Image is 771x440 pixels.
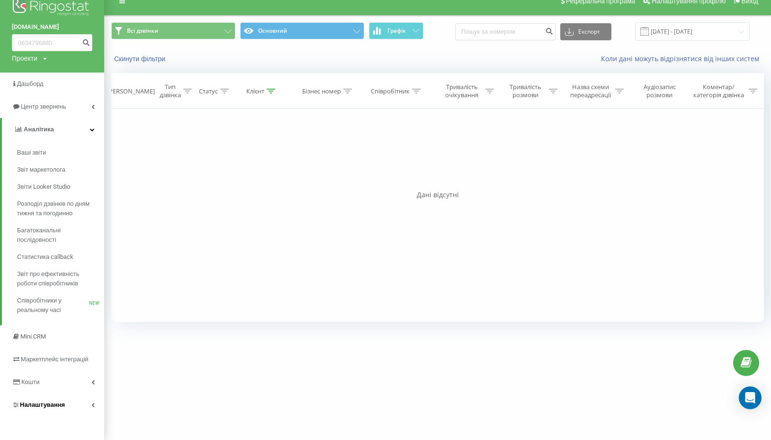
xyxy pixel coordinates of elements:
span: Маркетплейс інтеграцій [21,356,89,363]
div: Назва схеми переадресації [568,83,613,99]
button: Всі дзвінки [111,22,235,39]
div: Дані відсутні [111,190,764,200]
a: Ваші звіти [17,144,104,161]
div: Клієнт [246,87,264,95]
span: Багатоканальні послідовності [17,226,99,245]
div: [PERSON_NAME] [107,87,155,95]
span: Mini CRM [20,333,46,340]
span: Центр звернень [21,103,66,110]
div: Проекти [12,54,37,63]
button: Основний [240,22,364,39]
span: Звіт маркетолога [17,165,65,174]
span: Кошти [21,378,39,385]
div: Open Intercom Messenger [739,386,762,409]
span: Графік [387,27,406,34]
div: Бізнес номер [302,87,341,95]
span: Звіти Looker Studio [17,182,70,192]
div: Тривалість очікування [441,83,483,99]
span: Співробітники у реальному часі [17,296,89,315]
div: Співробітник [371,87,410,95]
div: Коментар/категорія дзвінка [691,83,746,99]
input: Пошук за номером [455,23,556,40]
a: Розподіл дзвінків по дням тижня та погодинно [17,195,104,222]
a: Звіт про ефективність роботи співробітників [17,266,104,292]
span: Звіт про ефективність роботи співробітників [17,269,99,288]
a: Аналiтика [2,118,104,141]
span: Ваші звіти [17,148,46,157]
span: Налаштування [20,401,65,408]
button: Графік [369,22,423,39]
a: Коли дані можуть відрізнятися вiд інших систем [601,54,764,63]
div: Аудіозапис розмови [635,83,685,99]
button: Скинути фільтри [111,55,170,63]
a: Звіт маркетолога [17,161,104,178]
a: Співробітники у реальному часіNEW [17,292,104,319]
div: Тип дзвінка [160,83,181,99]
span: Розподіл дзвінків по дням тижня та погодинно [17,199,99,218]
span: Дашборд [17,80,44,87]
a: Багатоканальні послідовності [17,222,104,248]
span: Всі дзвінки [127,27,158,35]
span: Статистика callback [17,252,73,262]
button: Експорт [560,23,611,40]
input: Пошук за номером [12,34,92,51]
div: Тривалість розмови [504,83,546,99]
a: Статистика callback [17,248,104,266]
div: Статус [199,87,218,95]
span: Аналiтика [24,126,54,133]
a: [DOMAIN_NAME] [12,22,92,32]
a: Звіти Looker Studio [17,178,104,195]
